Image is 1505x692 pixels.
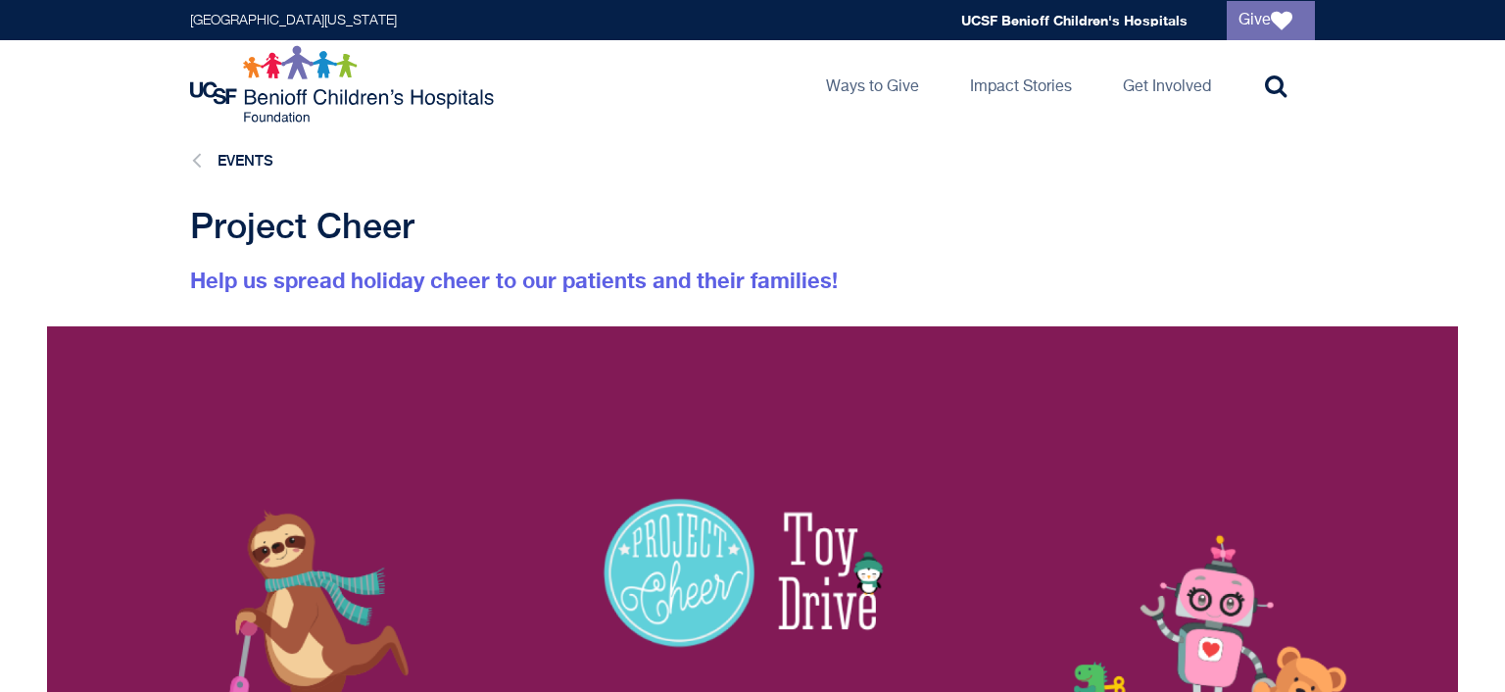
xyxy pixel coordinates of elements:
[1227,1,1315,40] a: Give
[954,40,1088,128] a: Impact Stories
[190,268,838,293] font: Help us spread holiday cheer to our patients and their families!
[190,14,397,27] a: [GEOGRAPHIC_DATA][US_STATE]
[190,205,414,246] span: Project Cheer
[190,45,499,124] img: Logo for UCSF Benioff Children's Hospitals Foundation
[218,152,273,169] a: Events
[810,40,935,128] a: Ways to Give
[961,12,1188,28] a: UCSF Benioff Children's Hospitals
[1107,40,1227,128] a: Get Involved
